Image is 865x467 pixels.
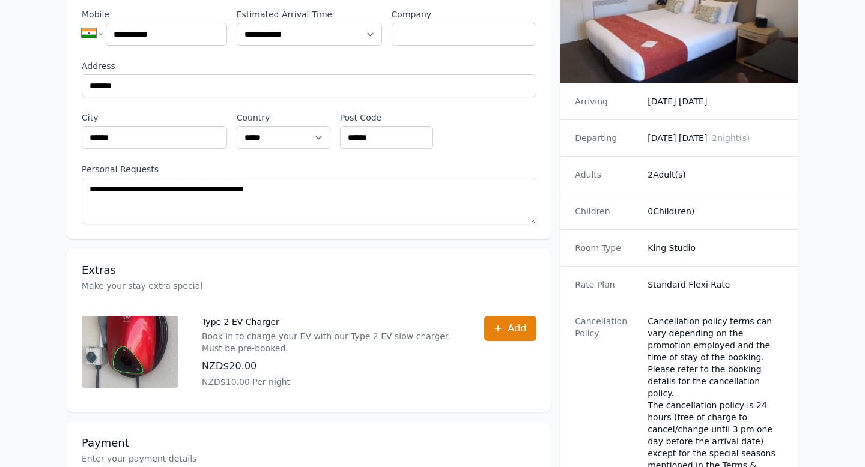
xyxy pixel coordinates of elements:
[648,242,783,254] dd: King Studio
[82,8,227,20] label: Mobile
[575,279,638,291] dt: Rate Plan
[712,133,750,143] span: 2 night(s)
[575,205,638,217] dt: Children
[340,112,434,124] label: Post Code
[392,8,537,20] label: Company
[82,60,536,72] label: Address
[82,436,536,450] h3: Payment
[648,95,783,107] dd: [DATE] [DATE]
[202,376,460,388] p: NZD$10.00 Per night
[484,316,536,341] button: Add
[648,279,783,291] dd: Standard Flexi Rate
[202,330,460,354] p: Book in to charge your EV with our Type 2 EV slow charger. Must be pre-booked.
[82,453,536,465] p: Enter your payment details
[82,280,536,292] p: Make your stay extra special
[648,169,783,181] dd: 2 Adult(s)
[82,316,178,388] img: Type 2 EV Charger
[575,169,638,181] dt: Adults
[82,163,536,175] label: Personal Requests
[575,95,638,107] dt: Arriving
[82,263,536,277] h3: Extras
[237,8,382,20] label: Estimated Arrival Time
[508,321,526,336] span: Add
[648,205,783,217] dd: 0 Child(ren)
[202,316,460,328] p: Type 2 EV Charger
[648,132,783,144] dd: [DATE] [DATE]
[202,359,460,373] p: NZD$20.00
[82,112,227,124] label: City
[237,112,330,124] label: Country
[575,132,638,144] dt: Departing
[575,242,638,254] dt: Room Type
